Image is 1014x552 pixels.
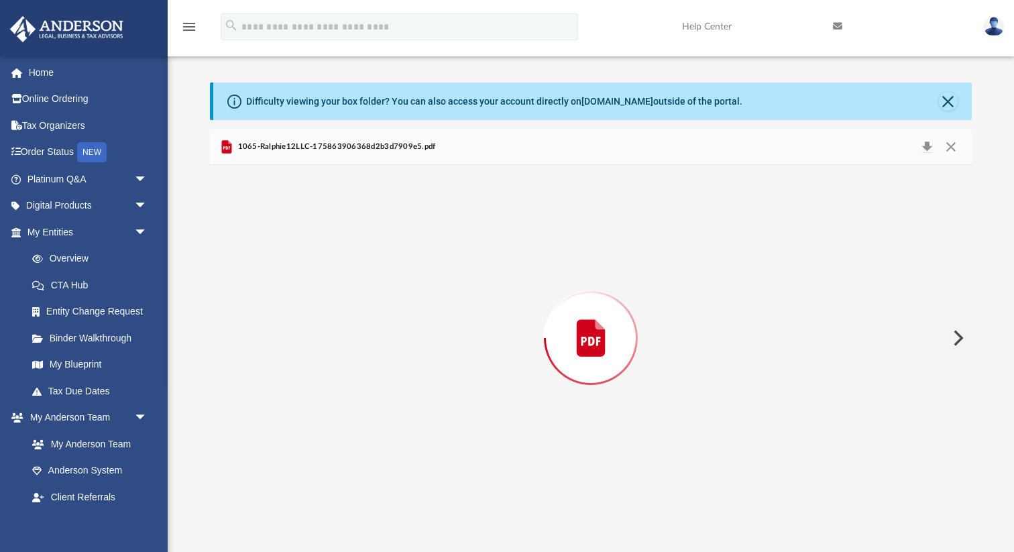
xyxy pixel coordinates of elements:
[181,25,197,35] a: menu
[581,96,653,107] a: [DOMAIN_NAME]
[939,137,963,156] button: Close
[134,166,161,193] span: arrow_drop_down
[77,142,107,162] div: NEW
[19,484,161,510] a: Client Referrals
[19,245,168,272] a: Overview
[6,16,127,42] img: Anderson Advisors Platinum Portal
[134,404,161,432] span: arrow_drop_down
[19,351,161,378] a: My Blueprint
[19,457,161,484] a: Anderson System
[19,431,154,457] a: My Anderson Team
[210,129,972,511] div: Preview
[915,137,939,156] button: Download
[134,219,161,246] span: arrow_drop_down
[235,141,435,153] span: 1065-Ralphie12LLC-175863906368d2b3d7909e5.pdf
[19,325,168,351] a: Binder Walkthrough
[19,272,168,298] a: CTA Hub
[9,59,168,86] a: Home
[9,192,168,219] a: Digital Productsarrow_drop_down
[9,166,168,192] a: Platinum Q&Aarrow_drop_down
[19,378,168,404] a: Tax Due Dates
[984,17,1004,36] img: User Pic
[9,219,168,245] a: My Entitiesarrow_drop_down
[939,92,958,111] button: Close
[942,319,972,357] button: Next File
[181,19,197,35] i: menu
[224,18,239,33] i: search
[9,404,161,431] a: My Anderson Teamarrow_drop_down
[9,139,168,166] a: Order StatusNEW
[134,192,161,220] span: arrow_drop_down
[9,86,168,113] a: Online Ordering
[19,298,168,325] a: Entity Change Request
[246,95,742,109] div: Difficulty viewing your box folder? You can also access your account directly on outside of the p...
[9,112,168,139] a: Tax Organizers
